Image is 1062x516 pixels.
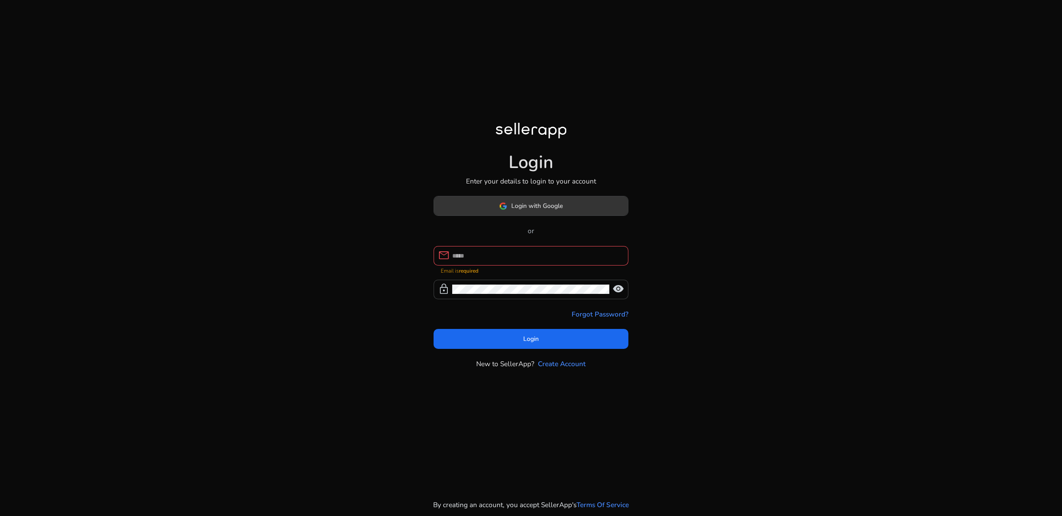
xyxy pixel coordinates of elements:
span: Login [523,334,539,344]
p: or [434,226,629,236]
span: lock [438,283,450,295]
a: Forgot Password? [572,309,628,319]
button: Login with Google [434,196,629,216]
span: mail [438,250,450,261]
p: New to SellerApp? [476,359,534,369]
img: google-logo.svg [499,202,507,210]
button: Login [434,329,629,349]
a: Create Account [538,359,586,369]
mat-error: Email is [441,266,622,275]
p: Enter your details to login to your account [466,176,596,186]
span: Login with Google [512,201,563,211]
h1: Login [509,152,553,173]
span: visibility [612,283,624,295]
a: Terms Of Service [576,500,629,510]
strong: required [459,267,478,274]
